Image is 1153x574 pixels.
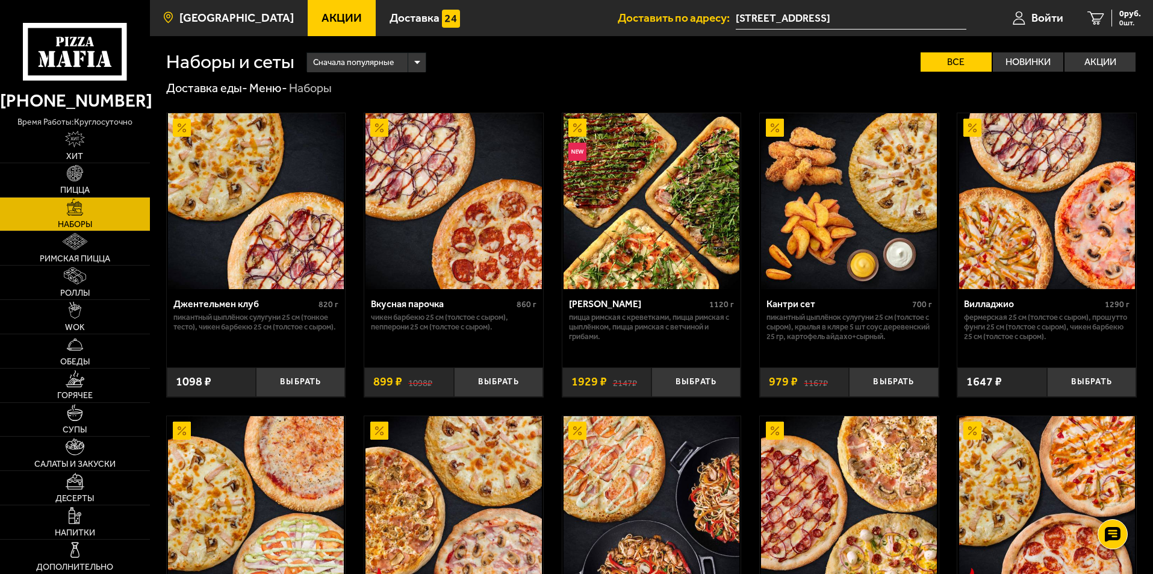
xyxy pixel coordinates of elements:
[364,113,543,289] a: АкционныйВкусная парочка
[371,313,536,332] p: Чикен Барбекю 25 см (толстое с сыром), Пепперони 25 см (толстое с сыром).
[166,52,294,72] h1: Наборы и сеты
[766,422,784,440] img: Акционный
[618,12,736,23] span: Доставить по адресу:
[568,119,586,137] img: Акционный
[651,367,741,397] button: Выбрать
[568,143,586,161] img: Новинка
[34,460,116,469] span: Салаты и закуски
[1105,299,1130,310] span: 1290 г
[63,426,87,434] span: Супы
[804,376,828,388] s: 1167 ₽
[959,113,1135,289] img: Вилладжио
[371,298,514,310] div: Вкусная парочка
[736,7,966,30] span: Санкт-Петербург 5-й Предпортовый проезд 19
[921,52,992,72] label: Все
[963,422,981,440] img: Акционный
[736,7,966,30] input: Ваш адрес доставки
[57,392,93,400] span: Горячее
[365,113,541,289] img: Вкусная парочка
[564,113,739,289] img: Мама Миа
[1064,52,1136,72] label: Акции
[370,422,388,440] img: Акционный
[964,313,1130,342] p: Фермерская 25 см (толстое с сыром), Прошутто Фунги 25 см (толстое с сыром), Чикен Барбекю 25 см (...
[167,113,346,289] a: АкционныйДжентельмен клуб
[168,113,344,289] img: Джентельмен клуб
[709,299,734,310] span: 1120 г
[256,367,345,397] button: Выбрать
[964,298,1102,310] div: Вилладжио
[912,299,932,310] span: 700 г
[571,376,607,388] span: 1929 ₽
[562,113,741,289] a: АкционныйНовинкаМама Миа
[60,186,90,195] span: Пицца
[766,119,784,137] img: Акционный
[173,119,191,137] img: Акционный
[849,367,938,397] button: Выбрать
[613,376,637,388] s: 2147 ₽
[58,220,92,229] span: Наборы
[289,81,332,96] div: Наборы
[1047,367,1136,397] button: Выбрать
[1119,10,1141,18] span: 0 руб.
[1119,19,1141,27] span: 0 шт.
[761,113,937,289] img: Кантри сет
[1031,12,1063,23] span: Войти
[55,494,94,503] span: Десерты
[957,113,1136,289] a: АкционныйВилладжио
[319,299,338,310] span: 820 г
[390,12,440,23] span: Доставка
[313,51,394,74] span: Сначала популярные
[60,358,90,366] span: Обеды
[249,81,287,95] a: Меню-
[173,422,191,440] img: Акционный
[454,367,543,397] button: Выбрать
[760,113,939,289] a: АкционныйКантри сет
[569,298,707,310] div: [PERSON_NAME]
[66,152,83,161] span: Хит
[176,376,211,388] span: 1098 ₽
[569,313,735,342] p: Пицца Римская с креветками, Пицца Римская с цыплёнком, Пицца Римская с ветчиной и грибами.
[179,12,294,23] span: [GEOGRAPHIC_DATA]
[517,299,536,310] span: 860 г
[173,313,339,332] p: Пикантный цыплёнок сулугуни 25 см (тонкое тесто), Чикен Барбекю 25 см (толстое с сыром).
[568,422,586,440] img: Акционный
[769,376,798,388] span: 979 ₽
[373,376,402,388] span: 899 ₽
[65,323,85,332] span: WOK
[408,376,432,388] s: 1098 ₽
[993,52,1064,72] label: Новинки
[442,10,460,28] img: 15daf4d41897b9f0e9f617042186c801.svg
[322,12,362,23] span: Акции
[60,289,90,298] span: Роллы
[370,119,388,137] img: Акционный
[766,313,932,342] p: Пикантный цыплёнок сулугуни 25 см (толстое с сыром), крылья в кляре 5 шт соус деревенский 25 гр, ...
[766,298,909,310] div: Кантри сет
[966,376,1002,388] span: 1647 ₽
[173,298,316,310] div: Джентельмен клуб
[40,255,110,263] span: Римская пицца
[166,81,247,95] a: Доставка еды-
[55,529,95,537] span: Напитки
[963,119,981,137] img: Акционный
[36,563,113,572] span: Дополнительно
